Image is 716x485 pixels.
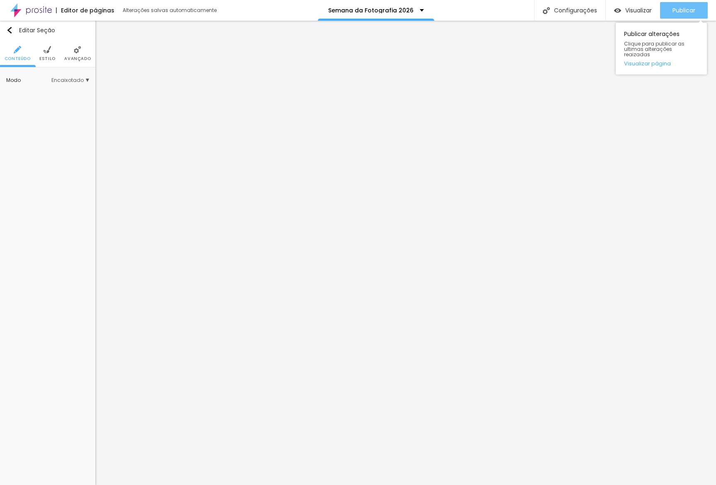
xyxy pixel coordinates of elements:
[64,57,91,61] span: Avançado
[672,7,695,14] span: Publicar
[616,23,707,74] div: Publicar alterações
[625,7,652,14] span: Visualizar
[614,7,621,14] img: view-1.svg
[123,8,218,13] div: Alterações salvas automaticamente
[44,46,51,53] img: Icone
[606,2,660,19] button: Visualizar
[6,78,51,83] div: Modo
[74,46,81,53] img: Icone
[95,21,716,485] iframe: Editor
[56,7,114,13] div: Editor de páginas
[6,27,13,34] img: Icone
[624,41,699,58] span: Clique para publicar as ultimas alterações reaizadas
[543,7,550,14] img: Icone
[39,57,56,61] span: Estilo
[328,7,414,13] p: Semana da Fotografia 2026
[624,61,699,66] a: Visualizar página
[14,46,21,53] img: Icone
[660,2,708,19] button: Publicar
[6,27,55,34] div: Editar Seção
[5,57,31,61] span: Conteúdo
[51,78,89,83] span: Encaixotado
